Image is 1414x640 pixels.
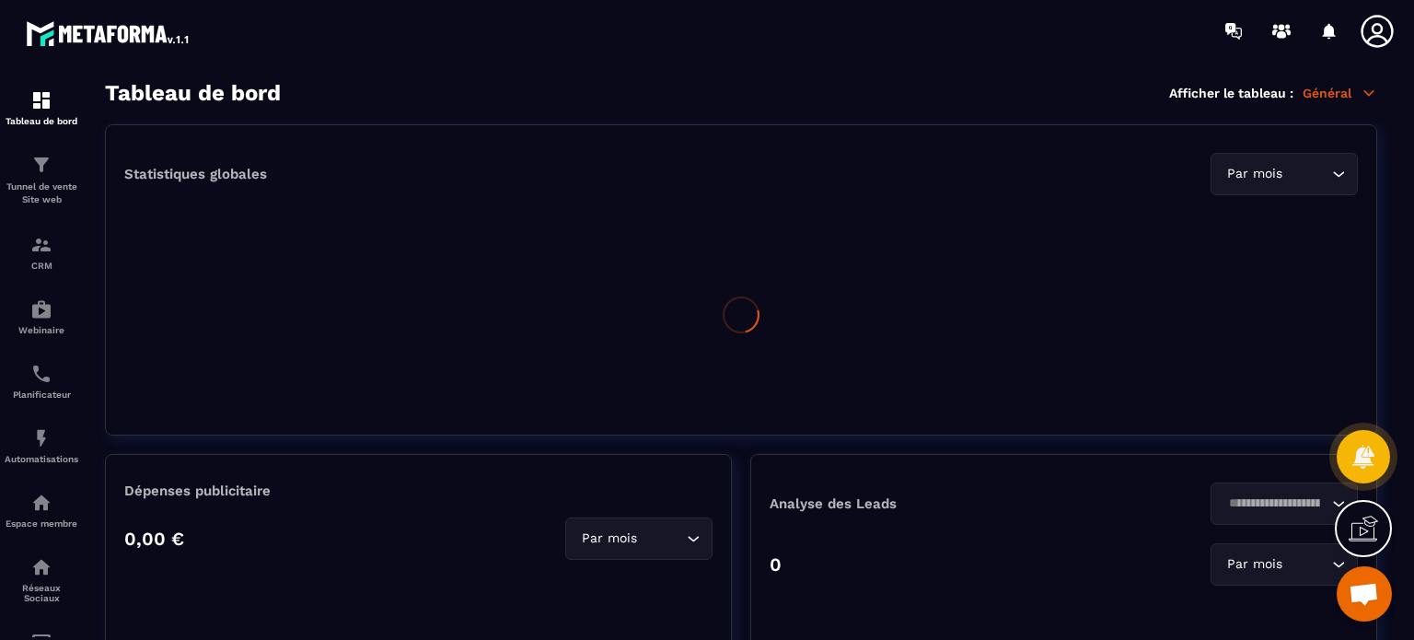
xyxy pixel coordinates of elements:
span: Par mois [1223,554,1286,575]
input: Search for option [641,529,682,549]
div: Ouvrir le chat [1337,566,1392,622]
img: logo [26,17,191,50]
input: Search for option [1223,494,1327,514]
a: schedulerschedulerPlanificateur [5,349,78,413]
a: automationsautomationsEspace membre [5,478,78,542]
p: Réseaux Sociaux [5,583,78,603]
div: Search for option [1211,153,1358,195]
img: automations [30,427,52,449]
a: formationformationCRM [5,220,78,285]
p: 0,00 € [124,528,184,550]
p: Automatisations [5,454,78,464]
p: 0 [770,553,782,576]
p: Webinaire [5,325,78,335]
span: Par mois [577,529,641,549]
a: automationsautomationsWebinaire [5,285,78,349]
p: Espace membre [5,518,78,529]
h3: Tableau de bord [105,80,281,106]
img: automations [30,492,52,514]
p: Afficher le tableau : [1169,86,1293,100]
div: Search for option [1211,543,1358,586]
div: Search for option [565,518,713,560]
p: Dépenses publicitaire [124,483,713,499]
img: formation [30,89,52,111]
img: formation [30,154,52,176]
span: Par mois [1223,164,1286,184]
a: social-networksocial-networkRéseaux Sociaux [5,542,78,617]
p: Analyse des Leads [770,495,1064,512]
p: Tunnel de vente Site web [5,180,78,206]
img: scheduler [30,363,52,385]
div: Search for option [1211,483,1358,525]
a: formationformationTableau de bord [5,76,78,140]
a: formationformationTunnel de vente Site web [5,140,78,220]
p: Planificateur [5,390,78,400]
p: Général [1303,85,1377,101]
img: formation [30,234,52,256]
input: Search for option [1286,554,1327,575]
img: social-network [30,556,52,578]
input: Search for option [1286,164,1327,184]
p: Tableau de bord [5,116,78,126]
img: automations [30,298,52,320]
p: Statistiques globales [124,166,267,182]
a: automationsautomationsAutomatisations [5,413,78,478]
p: CRM [5,261,78,271]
